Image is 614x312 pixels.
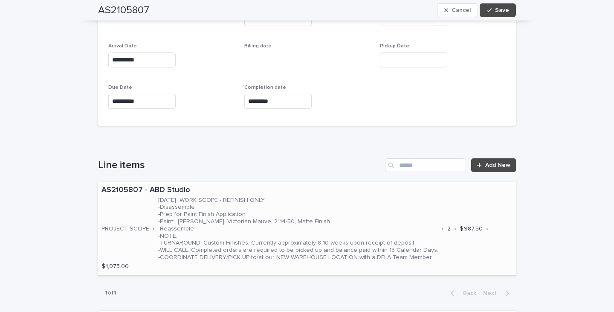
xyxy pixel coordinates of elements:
[437,3,478,17] button: Cancel
[460,225,483,233] p: $ 987.50
[244,52,370,61] p: -
[471,158,516,172] a: Add New
[244,44,272,49] span: Billing date
[108,85,132,90] span: Due Date
[454,225,456,233] p: •
[452,7,471,13] span: Cancel
[447,225,451,233] p: 2
[98,182,516,276] a: AS2105807 - ABD StudioPROJECT SCOPE•[DATE] WORK SCOPE - REFINISH ONLY -Disassemble -Prep for Pain...
[101,263,129,270] p: $ 1,975.00
[153,225,155,233] p: •
[108,44,137,49] span: Arrival Date
[101,225,149,233] p: PROJECT SCOPE
[98,4,149,17] h2: AS2105807
[244,85,286,90] span: Completion date
[483,290,502,296] span: Next
[158,197,438,261] p: [DATE] WORK SCOPE - REFINISH ONLY -Disassemble -Prep for Paint Finish Application -Paint: [PERSON...
[442,225,444,233] p: •
[444,289,480,297] button: Back
[380,44,409,49] span: Pickup Date
[480,3,516,17] button: Save
[480,289,516,297] button: Next
[101,186,513,195] p: AS2105807 - ABD Studio
[495,7,509,13] span: Save
[385,158,466,172] input: Search
[486,225,488,233] p: •
[98,159,382,172] h1: Line items
[98,283,123,303] p: 1 of 1
[458,290,476,296] span: Back
[485,162,510,168] span: Add New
